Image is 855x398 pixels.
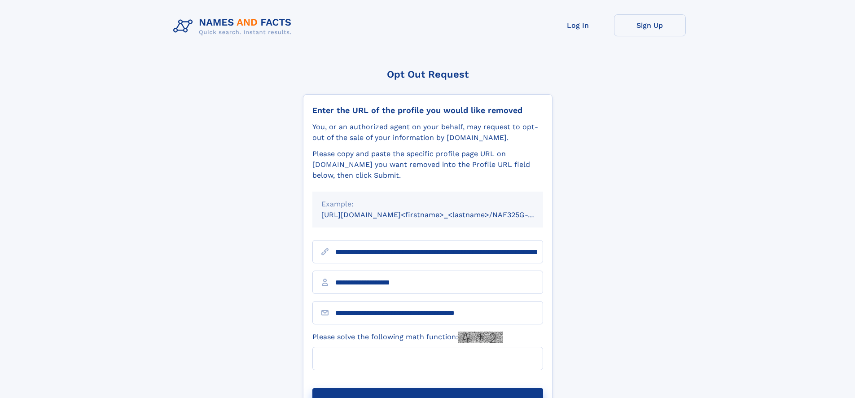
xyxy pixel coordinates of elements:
[170,14,299,39] img: Logo Names and Facts
[312,149,543,181] div: Please copy and paste the specific profile page URL on [DOMAIN_NAME] you want removed into the Pr...
[312,332,503,343] label: Please solve the following math function:
[321,199,534,210] div: Example:
[542,14,614,36] a: Log In
[614,14,686,36] a: Sign Up
[312,105,543,115] div: Enter the URL of the profile you would like removed
[321,210,560,219] small: [URL][DOMAIN_NAME]<firstname>_<lastname>/NAF325G-xxxxxxxx
[312,122,543,143] div: You, or an authorized agent on your behalf, may request to opt-out of the sale of your informatio...
[303,69,552,80] div: Opt Out Request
